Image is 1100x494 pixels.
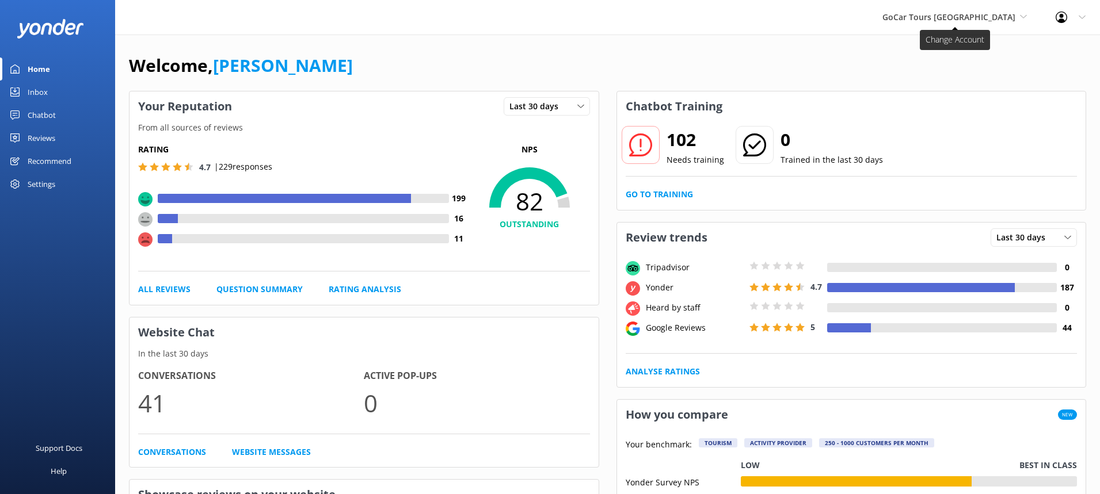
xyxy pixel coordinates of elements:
h1: Welcome, [129,52,353,79]
div: Reviews [28,127,55,150]
h2: 0 [781,126,883,154]
span: 5 [810,321,815,332]
h4: 187 [1057,281,1077,294]
h5: Rating [138,143,469,156]
a: Website Messages [232,446,311,458]
h3: Review trends [617,223,716,252]
p: 0 [364,384,589,422]
div: Settings [28,173,55,196]
div: Home [28,58,50,81]
h4: Active Pop-ups [364,369,589,384]
p: Your benchmark: [626,438,692,452]
h4: 0 [1057,261,1077,274]
div: Google Reviews [643,321,747,334]
h2: 102 [667,126,724,154]
h4: 199 [449,192,469,205]
h4: 44 [1057,321,1077,334]
div: Help [51,459,67,482]
img: yonder-white-logo.png [17,19,83,38]
p: Needs training [667,154,724,166]
a: Rating Analysis [329,283,401,296]
div: Tourism [699,438,737,447]
div: Activity Provider [744,438,812,447]
h4: 16 [449,212,469,225]
p: Low [741,459,760,472]
div: Inbox [28,81,48,104]
p: | 229 responses [214,160,272,173]
div: Heard by staff [643,301,747,314]
div: Chatbot [28,104,56,127]
h3: Website Chat [130,317,599,347]
a: Question Summary [216,283,303,296]
a: Conversations [138,446,206,458]
p: Best in class [1019,459,1077,472]
p: In the last 30 days [130,347,599,360]
p: NPS [469,143,590,156]
span: 4.7 [199,162,211,173]
div: Support Docs [36,436,82,459]
a: Go to Training [626,188,693,201]
h4: 11 [449,232,469,245]
h4: Conversations [138,369,364,384]
h4: OUTSTANDING [469,218,590,231]
span: 4.7 [810,281,822,292]
span: Last 30 days [509,100,565,113]
span: 82 [469,187,590,216]
a: Analyse Ratings [626,365,700,378]
h3: Your Reputation [130,91,241,121]
p: 41 [138,384,364,422]
span: GoCar Tours [GEOGRAPHIC_DATA] [882,12,1015,22]
h4: 0 [1057,301,1077,314]
div: Yonder [643,281,747,294]
div: Tripadvisor [643,261,747,274]
h3: How you compare [617,400,737,430]
span: New [1058,409,1077,420]
a: All Reviews [138,283,191,296]
a: [PERSON_NAME] [213,53,353,77]
h3: Chatbot Training [617,91,731,121]
p: Trained in the last 30 days [781,154,883,166]
div: Recommend [28,150,71,173]
p: From all sources of reviews [130,121,599,134]
div: Yonder Survey NPS [626,476,741,487]
span: Last 30 days [996,231,1052,244]
div: 250 - 1000 customers per month [819,438,934,447]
